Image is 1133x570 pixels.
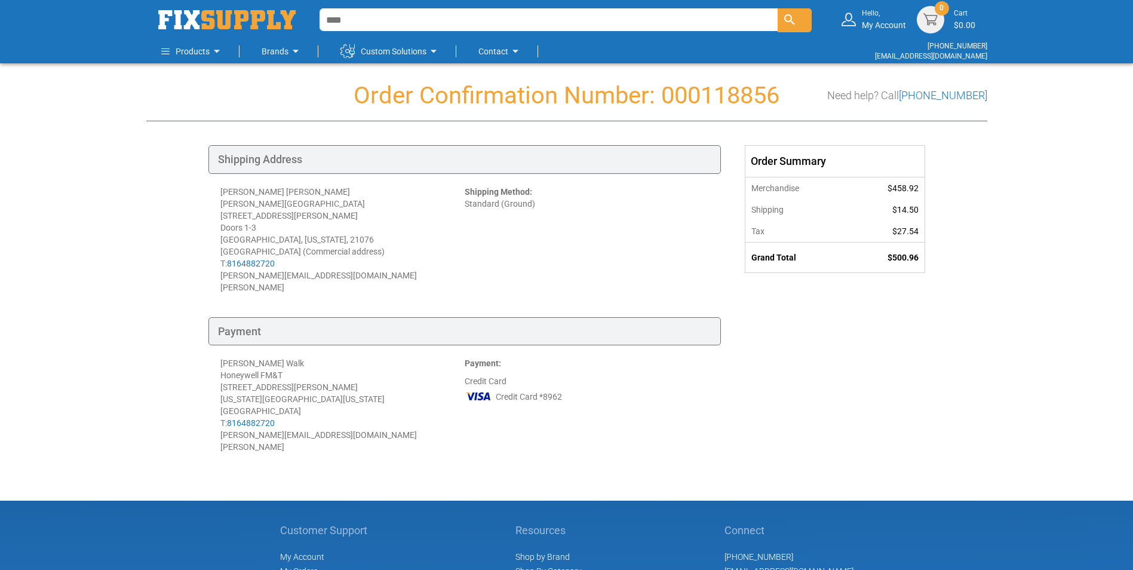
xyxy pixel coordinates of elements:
a: Products [161,39,224,63]
a: [PHONE_NUMBER] [899,89,987,102]
div: Order Summary [745,146,925,177]
a: Brands [262,39,303,63]
span: 0 [939,3,944,13]
a: [PHONE_NUMBER] [724,552,793,562]
span: $14.50 [892,205,919,214]
a: store logo [158,10,296,29]
th: Tax [745,220,849,243]
a: [PHONE_NUMBER] [928,42,987,50]
span: $0.00 [954,20,975,30]
h1: Order Confirmation Number: 000118856 [146,82,987,109]
span: $500.96 [888,253,919,262]
th: Shipping [745,199,849,220]
small: Cart [954,8,975,19]
span: $27.54 [892,226,919,236]
div: Payment [208,317,721,346]
span: $458.92 [888,183,919,193]
a: 8164882720 [227,259,275,268]
a: 8164882720 [227,418,275,428]
div: [PERSON_NAME] [PERSON_NAME] [PERSON_NAME][GEOGRAPHIC_DATA] [STREET_ADDRESS][PERSON_NAME] Doors 1-... [220,186,465,293]
a: Custom Solutions [340,39,441,63]
h5: Resources [515,525,583,537]
strong: Payment: [465,358,501,368]
h5: Customer Support [280,525,374,537]
h3: Need help? Call [827,90,987,102]
th: Merchandise [745,177,849,199]
img: VI [465,387,492,405]
div: Shipping Address [208,145,721,174]
div: Credit Card [465,357,709,453]
div: My Account [862,8,906,30]
div: Standard (Ground) [465,186,709,293]
a: Contact [478,39,523,63]
span: Credit Card *8962 [496,391,562,403]
strong: Shipping Method: [465,187,532,197]
img: Fix Industrial Supply [158,10,296,29]
h5: Connect [724,525,853,537]
a: Shop by Brand [515,552,570,562]
strong: Grand Total [751,253,796,262]
a: [EMAIL_ADDRESS][DOMAIN_NAME] [875,52,987,60]
div: [PERSON_NAME] Walk Honeywell FM&T [STREET_ADDRESS][PERSON_NAME] [US_STATE][GEOGRAPHIC_DATA][US_ST... [220,357,465,453]
span: My Account [280,552,324,562]
small: Hello, [862,8,906,19]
